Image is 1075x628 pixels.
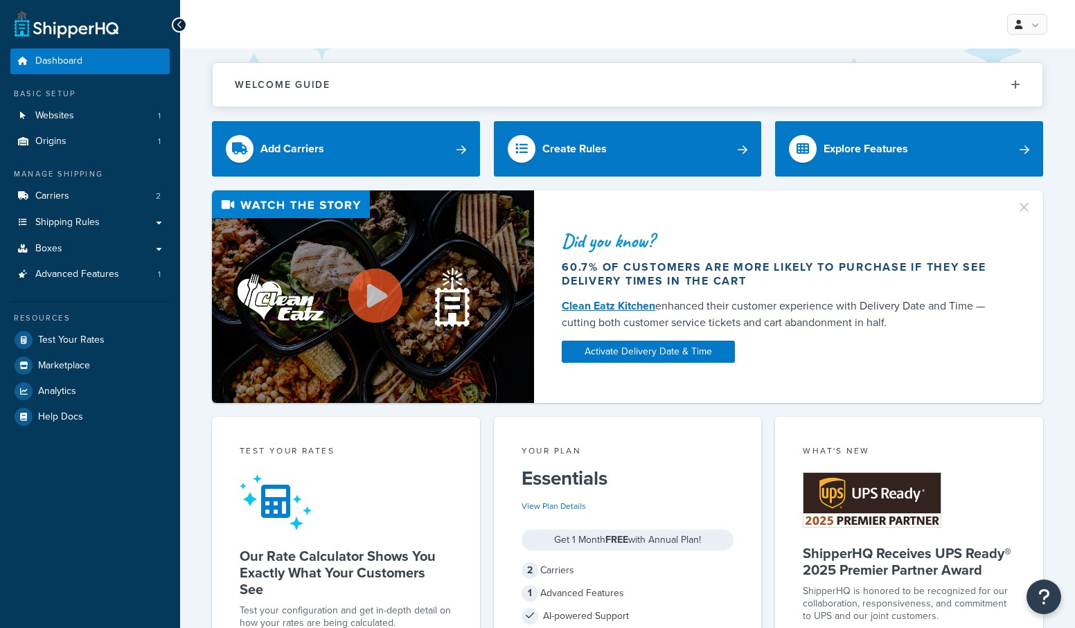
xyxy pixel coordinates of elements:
[10,262,170,287] a: Advanced Features1
[10,404,170,429] a: Help Docs
[803,585,1015,622] p: ShipperHQ is honored to be recognized for our collaboration, responsiveness, and commitment to UP...
[562,231,1000,251] div: Did you know?
[156,190,161,202] span: 2
[240,548,452,598] h5: Our Rate Calculator Shows You Exactly What Your Customers See
[10,129,170,154] a: Origins1
[562,341,735,363] a: Activate Delivery Date & Time
[212,121,480,177] a: Add Carriers
[522,607,734,626] div: AI-powered Support
[158,136,161,147] span: 1
[542,139,607,159] div: Create Rules
[35,190,69,202] span: Carriers
[803,445,1015,460] div: What's New
[38,411,83,423] span: Help Docs
[35,243,62,255] span: Boxes
[1027,580,1061,614] button: Open Resource Center
[10,236,170,262] a: Boxes
[38,386,76,397] span: Analytics
[562,260,1000,288] div: 60.7% of customers are more likely to purchase if they see delivery times in the cart
[35,136,66,147] span: Origins
[10,328,170,352] a: Test Your Rates
[10,353,170,378] a: Marketplace
[212,190,534,403] img: Video thumbnail
[158,110,161,122] span: 1
[158,269,161,280] span: 1
[824,139,908,159] div: Explore Features
[522,467,734,490] h5: Essentials
[10,48,170,74] a: Dashboard
[213,63,1042,107] button: Welcome Guide
[35,217,100,228] span: Shipping Rules
[562,298,1000,331] div: enhanced their customer experience with Delivery Date and Time — cutting both customer service ti...
[522,445,734,460] div: Your Plan
[494,121,762,177] a: Create Rules
[522,585,538,602] span: 1
[35,269,119,280] span: Advanced Features
[522,530,734,550] div: Get 1 Month with Annual Plan!
[35,110,74,122] span: Websites
[10,210,170,235] a: Shipping Rules
[35,55,82,67] span: Dashboard
[260,139,324,159] div: Add Carriers
[562,298,655,314] a: Clean Eatz Kitchen
[240,445,452,460] div: Test your rates
[10,379,170,404] a: Analytics
[10,103,170,129] a: Websites1
[10,183,170,209] a: Carriers2
[10,183,170,209] li: Carriers
[235,80,330,90] h2: Welcome Guide
[38,334,105,346] span: Test Your Rates
[10,312,170,324] div: Resources
[10,88,170,100] div: Basic Setup
[38,360,90,372] span: Marketplace
[522,500,586,512] a: View Plan Details
[522,561,734,580] div: Carriers
[10,168,170,180] div: Manage Shipping
[803,545,1015,578] h5: ShipperHQ Receives UPS Ready® 2025 Premier Partner Award
[522,584,734,603] div: Advanced Features
[10,129,170,154] li: Origins
[522,562,538,579] span: 2
[10,103,170,129] li: Websites
[775,121,1043,177] a: Explore Features
[10,262,170,287] li: Advanced Features
[605,532,628,547] strong: FREE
